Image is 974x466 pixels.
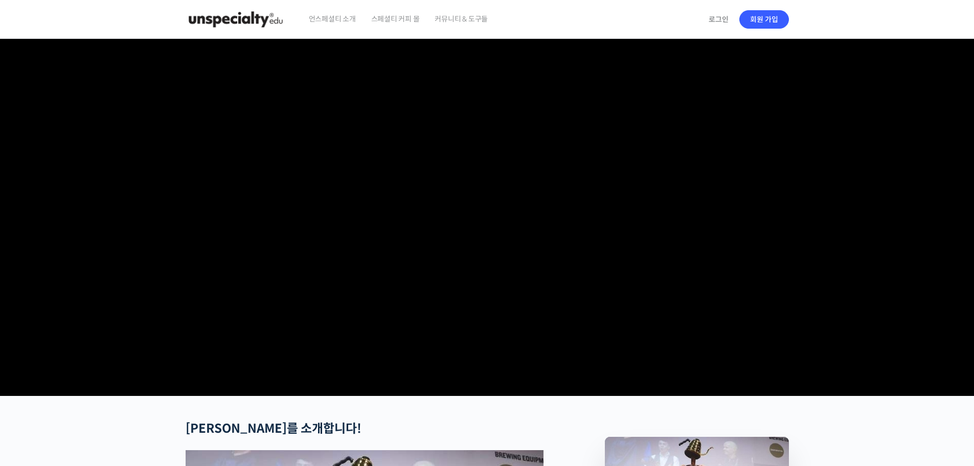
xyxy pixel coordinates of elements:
a: 로그인 [703,8,735,31]
a: 회원 가입 [739,10,789,29]
h2: [PERSON_NAME]를 소개합니다! [186,421,551,436]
